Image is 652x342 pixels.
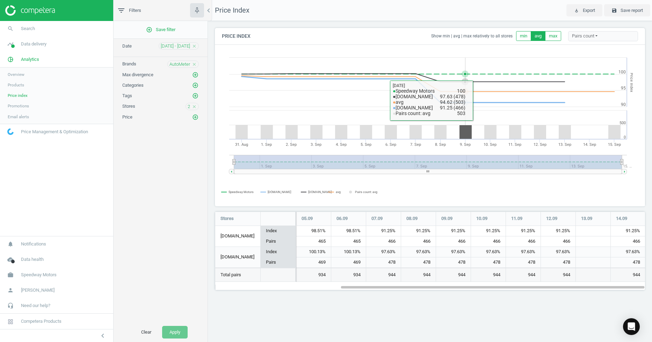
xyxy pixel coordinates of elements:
[545,31,561,41] button: max
[618,70,626,74] text: 100
[21,287,55,293] span: [PERSON_NAME]
[366,247,401,257] div: 97.63%
[604,4,650,17] button: save Save report
[21,41,46,47] span: Data delivery
[541,257,575,268] div: 478
[94,331,111,340] button: chevron_left
[122,61,136,66] span: Brands
[235,142,248,147] tspan: 31. Aug
[441,272,465,278] span: 944
[21,302,50,309] span: Need our help?
[401,236,436,247] div: 466
[192,72,198,78] i: add_circle_outline
[8,93,28,98] span: Price index
[7,128,14,135] img: wGWNvw8QSZomAAAAABJRU5ErkJggg==
[355,190,377,194] tspan: Pairs count: avg
[302,215,313,222] span: 05.09
[146,27,175,33] span: Save filter
[471,236,506,247] div: 466
[302,272,326,278] span: 934
[611,236,645,247] div: 466
[220,215,234,222] span: Stores
[188,104,190,110] span: 2
[476,215,487,222] span: 10.09
[162,326,188,339] button: Apply
[620,121,626,125] text: 500
[541,226,575,236] div: 91.25%
[331,257,366,268] div: 469
[229,190,254,194] tspan: Speedway Motors
[220,272,255,278] span: Total pairs
[506,236,541,247] div: 466
[611,257,645,268] div: 478
[484,142,497,147] tspan: 10. Sep
[541,236,575,247] div: 466
[623,318,640,335] div: Open Intercom Messenger
[215,247,260,268] div: [DOMAIN_NAME]
[122,43,132,49] span: Date
[406,272,430,278] span: 944
[506,257,541,268] div: 478
[286,142,297,147] tspan: 2. Sep
[568,31,638,42] div: Pairs count
[611,247,645,257] div: 97.63%
[129,7,141,14] span: Filters
[435,142,446,147] tspan: 8. Sep
[146,27,152,33] i: add_circle_outline
[366,236,401,247] div: 466
[436,247,471,257] div: 97.63%
[261,226,295,236] div: Index
[629,72,634,92] tspan: Price Index
[192,93,198,99] i: add_circle_outline
[99,332,107,340] i: chevron_left
[4,284,17,297] i: person
[471,257,506,268] div: 478
[5,5,55,16] img: ajHJNr6hYgQAAAAASUVORK5CYII=
[122,93,132,98] span: Tags
[621,86,626,91] text: 95
[534,142,546,147] tspan: 12. Sep
[336,190,341,194] tspan: avg
[336,142,347,147] tspan: 4. Sep
[21,272,57,278] span: Speedway Motors
[431,33,516,39] span: Show min | avg | max relatively to all stores
[476,272,500,278] span: 944
[4,253,17,266] i: cloud_done
[621,7,643,14] span: Save report
[192,104,197,109] i: close
[215,6,249,14] span: Price Index
[261,247,295,257] div: Index
[192,62,197,67] i: close
[192,82,198,88] i: add_circle_outline
[21,241,46,247] span: Notifications
[608,142,621,147] tspan: 15. Sep
[371,272,396,278] span: 944
[401,247,436,257] div: 97.63%
[4,22,17,35] i: search
[611,8,617,13] i: save
[192,44,197,49] i: close
[574,8,579,13] i: play_for_work
[506,226,541,236] div: 91.25%
[581,215,592,222] span: 13.09
[21,256,44,263] span: Data health
[122,72,153,77] span: Max divergence
[122,114,132,120] span: Price
[331,236,366,247] div: 465
[331,247,366,257] div: 100.13%
[566,4,602,17] button: play_for_work Export
[436,257,471,268] div: 478
[8,82,24,88] span: Products
[511,272,535,278] span: 944
[122,104,135,109] span: Stores
[296,247,331,257] div: 100.13%
[21,26,35,32] span: Search
[410,142,421,147] tspan: 7. Sep
[21,56,39,63] span: Analytics
[616,215,627,222] span: 14.09
[268,190,291,194] tspan: [DOMAIN_NAME]
[296,236,331,247] div: 465
[531,31,545,41] button: avg
[583,7,595,14] span: Export
[8,103,29,109] span: Promotions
